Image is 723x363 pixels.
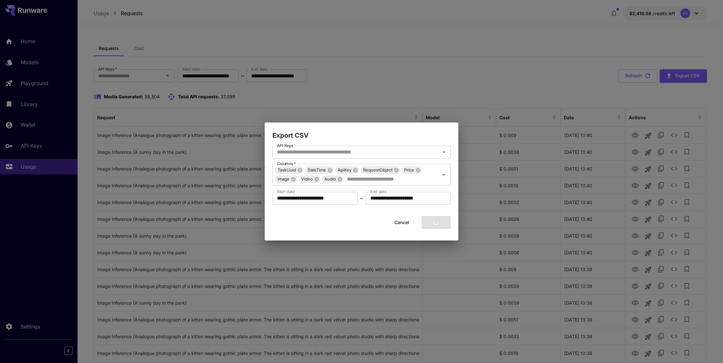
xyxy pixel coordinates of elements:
label: Columns [277,161,296,166]
span: RequestObject [361,166,395,174]
span: DateTime [305,166,329,174]
span: Price [402,166,417,174]
button: Cancel [387,216,416,229]
button: Open [439,170,448,179]
div: Video [299,175,321,183]
span: Audio [322,175,339,183]
label: Start date [277,189,295,194]
iframe: Chat Widget [691,332,723,363]
label: API Keys [277,143,293,148]
p: ~ [360,194,363,202]
h2: Export CSV [265,123,458,141]
div: TaskUuid [275,166,304,174]
div: DateTime [305,166,334,174]
div: Price [402,166,422,174]
button: Open [439,148,448,157]
span: ApiKey [335,166,354,174]
label: End date [370,189,386,194]
div: Image [275,175,297,183]
span: Image [275,175,292,183]
div: Audio [322,175,344,183]
div: RequestObject [361,166,400,174]
div: ApiKey [335,166,359,174]
span: TaskUuid [275,166,299,174]
span: Video [299,175,315,183]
